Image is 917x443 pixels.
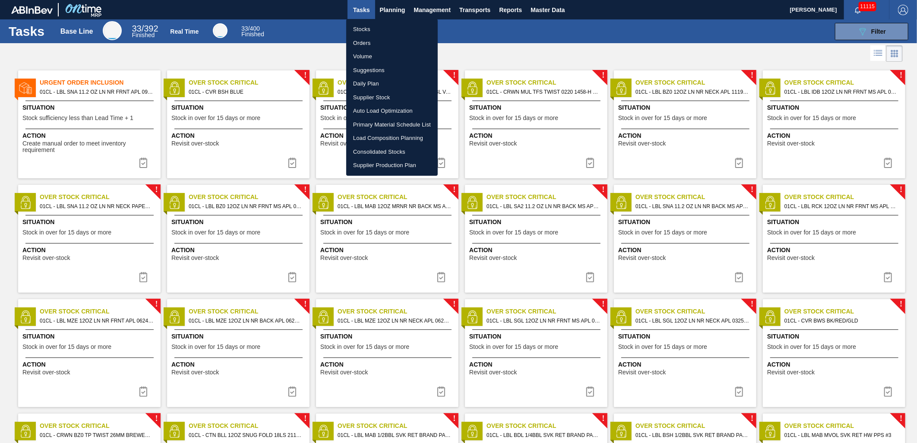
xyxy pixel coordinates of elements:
[346,145,438,159] a: Consolidated Stocks
[346,63,438,77] a: Suggestions
[346,158,438,172] a: Supplier Production Plan
[346,77,438,91] a: Daily Plan
[346,36,438,50] a: Orders
[346,22,438,36] a: Stocks
[346,50,438,63] a: Volume
[346,131,438,145] a: Load Composition Planning
[346,91,438,104] a: Supplier Stock
[346,104,438,118] a: Auto Load Optimization
[346,118,438,132] a: Primary Material Schedule List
